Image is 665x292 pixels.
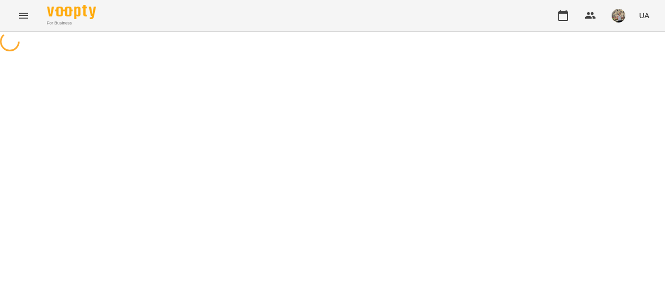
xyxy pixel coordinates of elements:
span: For Business [47,20,96,26]
button: Menu [12,4,35,27]
button: UA [635,6,653,24]
img: Voopty Logo [47,5,96,19]
span: UA [639,10,649,21]
img: 3b46f58bed39ef2acf68cc3a2c968150.jpeg [612,9,625,22]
